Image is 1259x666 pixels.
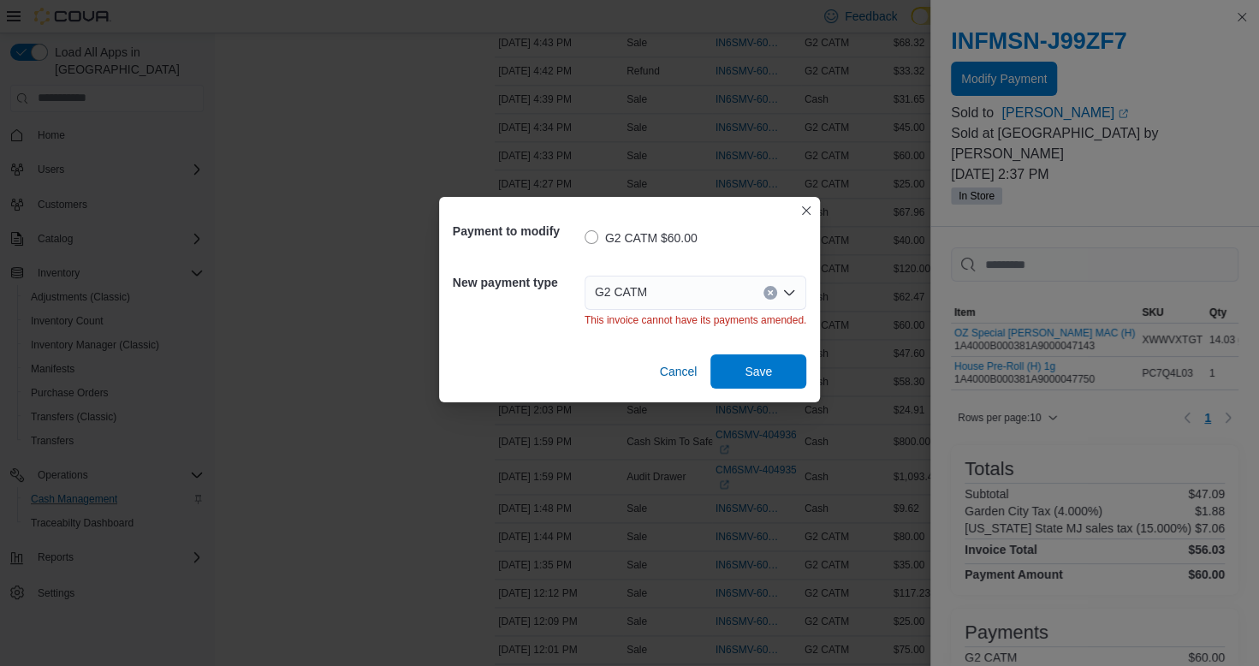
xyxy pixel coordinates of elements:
[763,286,777,300] button: Clear input
[585,228,698,248] label: G2 CATM $60.00
[782,286,796,300] button: Open list of options
[796,200,817,221] button: Closes this modal window
[654,282,656,303] input: Accessible screen reader label
[660,363,698,380] span: Cancel
[453,265,581,300] h5: New payment type
[595,282,647,302] span: G2 CATM
[585,310,806,327] div: This invoice cannot have its payments amended.
[745,363,772,380] span: Save
[453,214,581,248] h5: Payment to modify
[710,354,806,389] button: Save
[653,354,704,389] button: Cancel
